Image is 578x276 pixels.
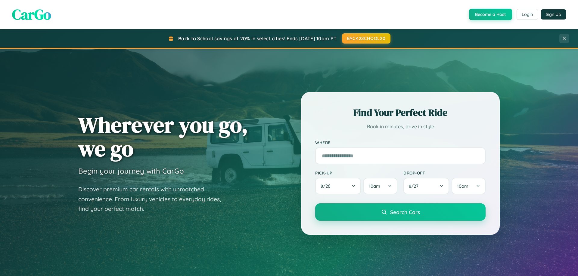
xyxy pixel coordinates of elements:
label: Where [315,140,486,145]
button: Become a Host [469,9,512,20]
p: Discover premium car rentals with unmatched convenience. From luxury vehicles to everyday rides, ... [78,184,229,214]
button: Sign Up [541,9,566,20]
label: Pick-up [315,170,397,175]
button: Login [517,9,538,20]
button: 8/27 [403,178,449,194]
span: 10am [369,183,380,189]
h2: Find Your Perfect Ride [315,106,486,119]
button: 10am [363,178,397,194]
span: CarGo [12,5,51,24]
span: 10am [457,183,468,189]
h3: Begin your journey with CarGo [78,166,184,175]
span: Back to School savings of 20% in select cities! Ends [DATE] 10am PT. [178,35,337,41]
h1: Wherever you go, we go [78,113,248,160]
button: 8/26 [315,178,361,194]
p: Book in minutes, drive in style [315,122,486,131]
button: BACK2SCHOOL20 [342,33,390,44]
span: Search Cars [390,209,420,215]
button: 10am [452,178,486,194]
span: 8 / 26 [321,183,333,189]
span: 8 / 27 [409,183,421,189]
button: Search Cars [315,203,486,221]
label: Drop-off [403,170,486,175]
